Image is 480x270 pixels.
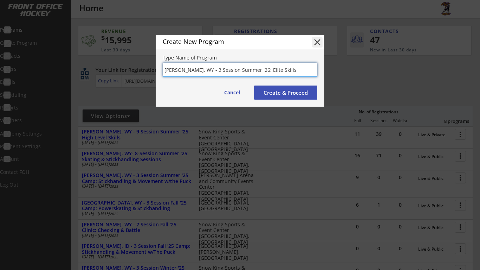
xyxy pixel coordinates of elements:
[217,86,247,100] button: Cancel
[163,38,301,45] div: Create New Program
[163,63,317,77] input: Awesome Training Camp
[312,37,323,48] button: close
[254,86,317,100] button: Create & Proceed
[163,55,317,60] div: Type Name of Program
